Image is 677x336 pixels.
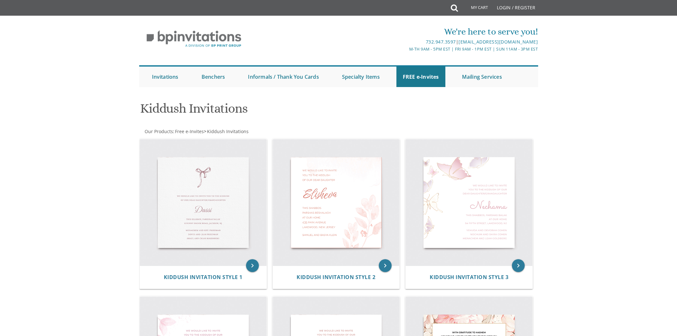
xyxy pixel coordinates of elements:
div: : [139,128,339,135]
img: Kiddush Invitation Style 3 [406,139,532,266]
div: | [272,38,538,46]
div: We're here to serve you! [272,25,538,38]
span: Kiddush Invitation Style 2 [297,274,375,281]
iframe: chat widget [637,296,677,326]
a: Kiddush Invitation Style 1 [164,274,243,280]
a: 732.947.3597 [426,39,456,45]
a: Informals / Thank You Cards [242,67,325,87]
a: Free e-Invites [174,128,204,134]
div: M-Th 9am - 5pm EST | Fri 9am - 1pm EST | Sun 11am - 3pm EST [272,46,538,52]
span: Kiddush Invitation Style 3 [430,274,508,281]
a: My Cart [457,1,492,17]
span: Kiddush Invitation Style 1 [164,274,243,281]
a: Kiddush Invitation Style 3 [430,274,508,280]
a: Invitations [146,67,185,87]
img: Kiddush Invitation Style 1 [140,139,267,266]
span: Kiddush Invitations [207,128,249,134]
span: Free e-Invites [175,128,204,134]
a: keyboard_arrow_right [246,259,259,272]
a: Mailing Services [456,67,508,87]
a: Benchers [195,67,232,87]
a: keyboard_arrow_right [512,259,525,272]
h1: Kiddush Invitations [140,101,401,120]
img: BP Invitation Loft [139,26,249,52]
a: Kiddush Invitation Style 2 [297,274,375,280]
a: keyboard_arrow_right [379,259,392,272]
img: Kiddush Invitation Style 2 [273,139,400,266]
a: [EMAIL_ADDRESS][DOMAIN_NAME] [458,39,538,45]
a: Specialty Items [336,67,386,87]
a: FREE e-Invites [396,67,445,87]
a: Kiddush Invitations [206,128,249,134]
span: > [204,128,249,134]
a: Our Products [144,128,173,134]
